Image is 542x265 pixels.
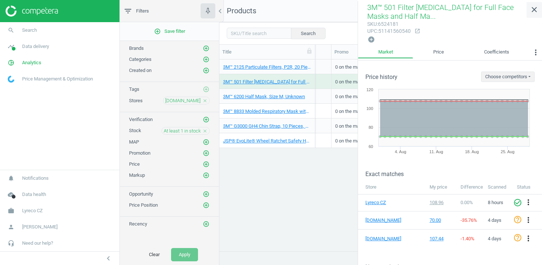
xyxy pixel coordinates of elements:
[129,221,147,227] span: Recency
[22,76,93,82] span: Price Management & Optimization
[227,6,256,15] span: Products
[129,161,140,167] span: Price
[22,175,49,182] span: Notifications
[22,27,37,34] span: Search
[202,161,210,168] button: add_circle_outline
[129,172,145,178] span: Markup
[129,45,144,51] span: Brands
[4,204,18,218] i: work
[411,28,420,35] a: open_in_new
[457,180,484,194] th: Difference
[4,56,18,70] i: pie_chart_outlined
[202,190,210,198] button: add_circle_outline
[202,220,210,228] button: add_circle_outline
[203,150,209,156] i: add_circle_outline
[426,180,457,194] th: My price
[335,60,383,73] div: 0 on the market
[335,75,383,88] div: 0 on the market
[513,180,542,194] th: Status
[395,149,406,154] tspan: 4. Aug
[4,236,18,250] i: headset_mic
[202,56,210,63] button: add_circle_outline
[4,23,18,37] i: search
[154,28,161,35] i: add_circle_outline
[430,235,454,242] div: 107.44
[481,72,535,82] button: Choose competitors
[164,128,201,134] span: At least 1 in stock
[202,128,208,134] i: close
[464,46,529,59] a: Coefficients
[223,123,311,130] a: 3M™ G3000 GH4 Chin Strap, 10 Pieces, Unknown
[129,139,139,145] span: MAP
[365,73,397,80] h3: Price history
[367,21,411,28] div: : 6524181
[513,198,522,207] i: check_circle_outline
[203,67,209,74] i: add_circle_outline
[4,220,18,234] i: person
[524,198,533,207] button: more_vert
[4,171,18,185] i: notifications
[513,233,522,242] i: help_outline
[22,207,43,214] span: Lyreco CZ
[202,116,210,123] button: add_circle_outline
[335,134,383,147] div: 0 on the market
[488,236,501,241] span: 4 days
[531,48,540,57] i: more_vert
[488,200,503,205] span: 8 hours
[165,97,201,104] span: [DOMAIN_NAME]
[365,235,402,242] a: [DOMAIN_NAME]
[203,191,209,197] i: add_circle_outline
[129,98,143,103] span: Stores
[104,254,113,263] i: chevron_left
[223,93,305,100] a: 3M™ 6200 Half Mask, Size M, Unknown
[524,216,533,225] button: more_vert
[154,28,185,35] span: Save filter
[203,161,209,168] i: add_circle_outline
[22,59,41,66] span: Analytics
[335,104,383,117] div: 0 on the market
[202,149,210,157] button: add_circle_outline
[203,45,209,52] i: add_circle_outline
[223,108,311,115] a: 3M™ 8833 Molded Respiratory Mask with Valve, FFP3, 10 Pieces, Unknown
[8,76,14,83] img: wGWNvw8QSZomAAAAABJRU5ErkJggg==
[4,187,18,202] i: cloud_done
[430,217,454,224] div: 70.00
[120,24,219,39] button: add_circle_outlineSave filter
[4,39,18,54] i: timeline
[216,7,225,16] i: chevron_left
[366,106,373,111] text: 100
[223,79,311,85] a: 3M™ 501 Filter [MEDICAL_DATA] for Full Face Masks and Half Masks, 2 Pieces, 51141560540
[6,6,58,17] img: ajHJNr6hYgQAAAAASUVORK5CYII=
[203,56,209,63] i: add_circle_outline
[367,28,411,35] div: : 51141560540
[524,216,533,224] i: more_vert
[429,149,443,154] tspan: 11. Aug
[484,180,513,194] th: Scanned
[335,119,383,132] div: 0 on the market
[335,90,383,103] div: 0 on the market
[202,86,210,93] button: add_circle_outline
[171,248,198,261] button: Apply
[461,236,475,241] span: -1.40 %
[22,224,58,230] span: [PERSON_NAME]
[461,217,477,223] span: -35.76 %
[129,150,150,156] span: Promotion
[367,3,514,21] span: 3M™ 501 Filter [MEDICAL_DATA] for Full Face Masks and Half Ma...
[524,234,533,243] i: more_vert
[22,240,53,247] span: Need our help?
[129,56,152,62] span: Categories
[202,45,210,52] button: add_circle_outline
[203,202,209,209] i: add_circle_outline
[513,215,522,224] i: help_outline
[369,144,373,149] text: 60
[124,7,132,16] i: filter_list
[129,86,139,92] span: Tags
[367,21,377,27] span: sku
[141,248,167,261] button: Clear
[369,125,373,130] text: 80
[529,46,542,61] button: more_vert
[223,64,311,70] a: 3M™ 2125 Particulate Filters, P2R, 20 Pieces, Unknown
[203,116,209,123] i: add_circle_outline
[291,28,326,39] button: Search
[461,200,473,205] span: 0.00 %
